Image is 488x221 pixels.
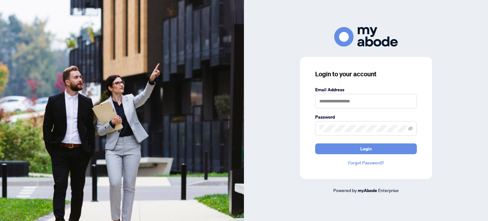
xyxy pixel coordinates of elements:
[378,187,399,193] span: Enterprise
[408,126,413,131] span: eye-invisible
[315,114,417,121] label: Password
[333,187,357,193] span: Powered by
[315,86,417,93] label: Email Address
[315,70,417,79] h3: Login to your account
[334,27,398,46] img: ma-logo
[315,159,417,166] a: Forgot Password?
[315,143,417,154] button: Login
[360,144,372,154] span: Login
[358,187,377,194] a: myAbode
